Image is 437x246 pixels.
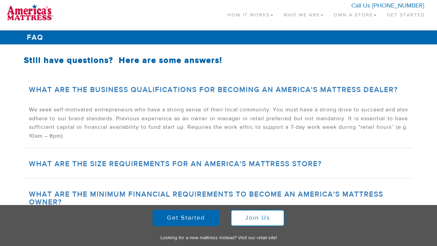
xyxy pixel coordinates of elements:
a: What are the size requirements for an America's Mattress store? [29,159,322,168]
a: Own a Store [328,3,382,24]
p: Still have questions? Here are some answers! [24,55,413,66]
a: How It Works [222,3,278,24]
p: We seek self-motivated entrepreneurs who have a strong sense of their local community. You must h... [29,106,408,140]
a: Looking for a new mattress instead? Visit our retail site! [160,235,277,241]
a: Get Started [153,210,219,226]
h1: FAQ [24,30,413,44]
a: What are the minimum financial requirements to become an America's Mattress Owner? [29,190,383,207]
a: [PHONE_NUMBER] [372,2,424,10]
a: Join Us [231,210,284,226]
a: Who We Are [278,3,328,24]
span: Call Us [351,2,370,10]
a: What are the business qualifications for becoming an America's Mattress Dealer? [29,85,398,94]
a: Get Started [382,3,430,24]
img: logo [7,3,53,20]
